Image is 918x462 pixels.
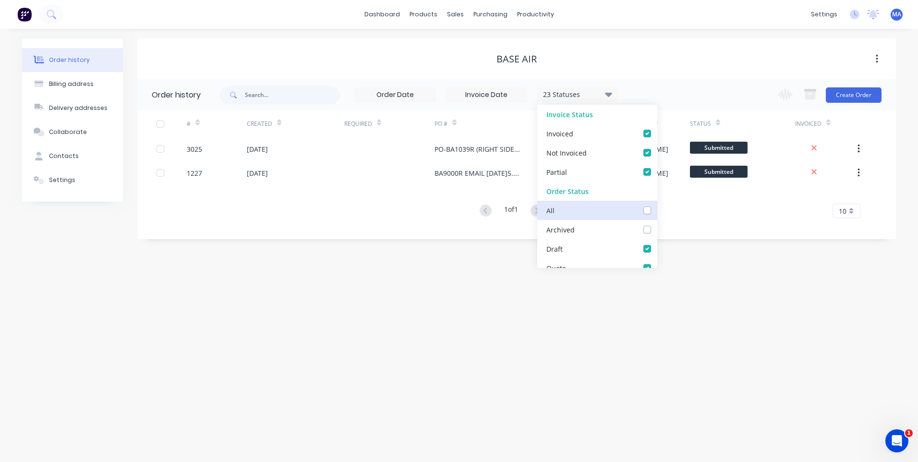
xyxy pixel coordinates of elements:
[885,429,908,452] iframe: Intercom live chat
[446,88,527,102] input: Invoice Date
[826,87,882,103] button: Create Order
[537,105,657,124] div: Invoice Status
[49,176,75,184] div: Settings
[49,152,79,160] div: Contacts
[435,120,447,128] div: PO #
[22,48,123,72] button: Order history
[504,204,518,218] div: 1 of 1
[435,110,540,137] div: PO #
[22,120,123,144] button: Collaborate
[690,120,711,128] div: Status
[187,110,247,137] div: #
[546,167,567,177] div: Partial
[344,110,435,137] div: Required
[546,263,566,273] div: Quote
[22,168,123,192] button: Settings
[247,168,268,178] div: [DATE]
[435,168,520,178] div: BA9000R EMAIL [DATE]5.45PM
[795,120,821,128] div: Invoiced
[469,7,512,22] div: purchasing
[22,72,123,96] button: Billing address
[546,147,587,158] div: Not Invoiced
[344,120,372,128] div: Required
[892,10,901,19] span: MA
[690,110,795,137] div: Status
[49,104,108,112] div: Delivery addresses
[442,7,469,22] div: sales
[247,110,344,137] div: Created
[187,144,202,154] div: 3025
[546,128,573,138] div: Invoiced
[22,144,123,168] button: Contacts
[247,144,268,154] div: [DATE]
[245,85,340,105] input: Search...
[405,7,442,22] div: products
[435,144,520,154] div: PO-BA1039R (RIGHT SIDE) IZUZU N SERIES - UPPER AIR BAG BRKT
[690,142,748,154] span: Submitted
[795,110,855,137] div: Invoiced
[17,7,32,22] img: Factory
[496,53,537,65] div: Base Air
[806,7,842,22] div: settings
[49,80,94,88] div: Billing address
[546,224,575,234] div: Archived
[187,120,191,128] div: #
[905,429,913,437] span: 1
[247,120,272,128] div: Created
[360,7,405,22] a: dashboard
[187,168,202,178] div: 1227
[839,206,846,216] span: 10
[152,89,201,101] div: Order history
[537,89,618,100] div: 23 Statuses
[546,243,563,254] div: Draft
[49,56,90,64] div: Order history
[22,96,123,120] button: Delivery addresses
[512,7,559,22] div: productivity
[690,166,748,178] span: Submitted
[49,128,87,136] div: Collaborate
[546,205,555,215] div: All
[537,182,657,201] div: Order Status
[355,88,435,102] input: Order Date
